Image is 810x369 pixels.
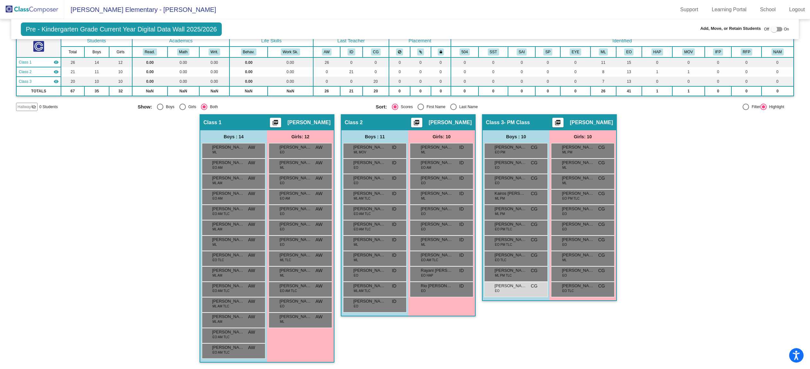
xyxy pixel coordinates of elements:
td: Adam Wright - No Class Name [16,57,61,67]
td: NaN [199,86,230,96]
span: EO AM [421,165,431,170]
span: EO PM [495,150,505,155]
span: ML AM [212,181,222,185]
th: Reclassified Fluent English Proficient [731,47,762,57]
td: 0 [508,57,535,67]
td: 0 [705,86,731,96]
td: 20 [363,77,389,86]
td: 0 [731,57,762,67]
span: AW [248,190,255,197]
td: 0 [560,57,590,67]
button: HAP [651,48,663,56]
button: EO [624,48,633,56]
td: 0.00 [199,67,230,77]
span: [PERSON_NAME] [280,206,312,212]
td: 0 [478,77,508,86]
td: 0 [508,77,535,86]
th: Can Write Name Independently [762,47,793,57]
span: EO AM [212,196,223,201]
td: 0 [731,86,762,96]
span: [PERSON_NAME] [PERSON_NAME] [495,159,527,166]
span: ML [421,196,426,201]
span: ID [392,175,396,182]
td: 0 [762,86,793,96]
span: [PERSON_NAME] [212,221,244,227]
td: 1 [642,86,672,96]
span: EO AM [280,196,290,201]
td: 0 [410,77,431,86]
span: ID [459,190,464,197]
td: 0 [535,67,560,77]
span: EO [421,181,426,185]
th: Keep with students [410,47,431,57]
td: 0 [410,57,431,67]
span: Add, Move, or Retain Students [700,25,761,32]
span: - PM Class [504,119,530,126]
th: Claudia Gallegos [363,47,389,57]
button: ML [599,48,608,56]
div: Last Name [457,104,478,110]
span: AW [315,206,323,212]
div: Girls: 10 [549,130,616,143]
mat-icon: picture_as_pdf [413,119,420,128]
th: English Only, IFEP, LFEP [616,47,642,57]
td: 0 [389,86,410,96]
td: 0.00 [199,57,230,67]
button: MOV [682,48,695,56]
button: RFP [741,48,752,56]
span: ML [212,150,217,155]
td: 15 [616,57,642,67]
td: 0 [363,67,389,77]
span: AW [248,144,255,151]
td: 0 [705,77,731,86]
span: [PERSON_NAME] [280,175,312,181]
span: CG [598,175,605,182]
th: Highly Attentive Parent [642,47,672,57]
button: Math [177,48,189,56]
span: CG [531,159,538,166]
td: 26 [590,86,616,96]
div: Filter [749,104,760,110]
td: 0 [642,57,672,67]
span: EO [354,181,358,185]
span: Show: [138,104,152,110]
span: Sort: [376,104,387,110]
td: 0 [410,67,431,77]
span: AW [315,159,323,166]
button: SAI [517,48,527,56]
span: EO [280,211,284,216]
button: Work Sk. [281,48,300,56]
div: Boys : 14 [200,130,267,143]
td: 1 [642,67,672,77]
td: 0 [389,57,410,67]
td: 32 [109,86,132,96]
span: EO [495,181,499,185]
span: Class 2 [345,119,363,126]
td: 0 [451,77,478,86]
td: 0 [478,57,508,67]
th: Ilene DeLuna [340,47,363,57]
span: EO [421,211,426,216]
td: NaN [268,86,313,96]
button: Print Students Details [411,118,422,127]
span: [PERSON_NAME] [353,144,385,150]
button: 504 [460,48,470,56]
span: [PERSON_NAME] [495,206,527,212]
td: 0 [340,77,363,86]
td: 0 [672,77,704,86]
td: 0 [705,57,731,67]
th: Speech [535,47,560,57]
span: CG [598,144,605,151]
td: 21 [340,67,363,77]
span: 0 Students [39,104,58,110]
span: [PERSON_NAME] [353,190,385,197]
span: EO [354,165,358,170]
span: [PERSON_NAME] [562,190,594,197]
td: 0 [560,77,590,86]
span: [PERSON_NAME] [PERSON_NAME] [562,175,594,181]
td: 0.00 [132,67,168,77]
span: CG [598,159,605,166]
span: ML [562,181,567,185]
td: 8 [590,67,616,77]
mat-icon: picture_as_pdf [554,119,562,128]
